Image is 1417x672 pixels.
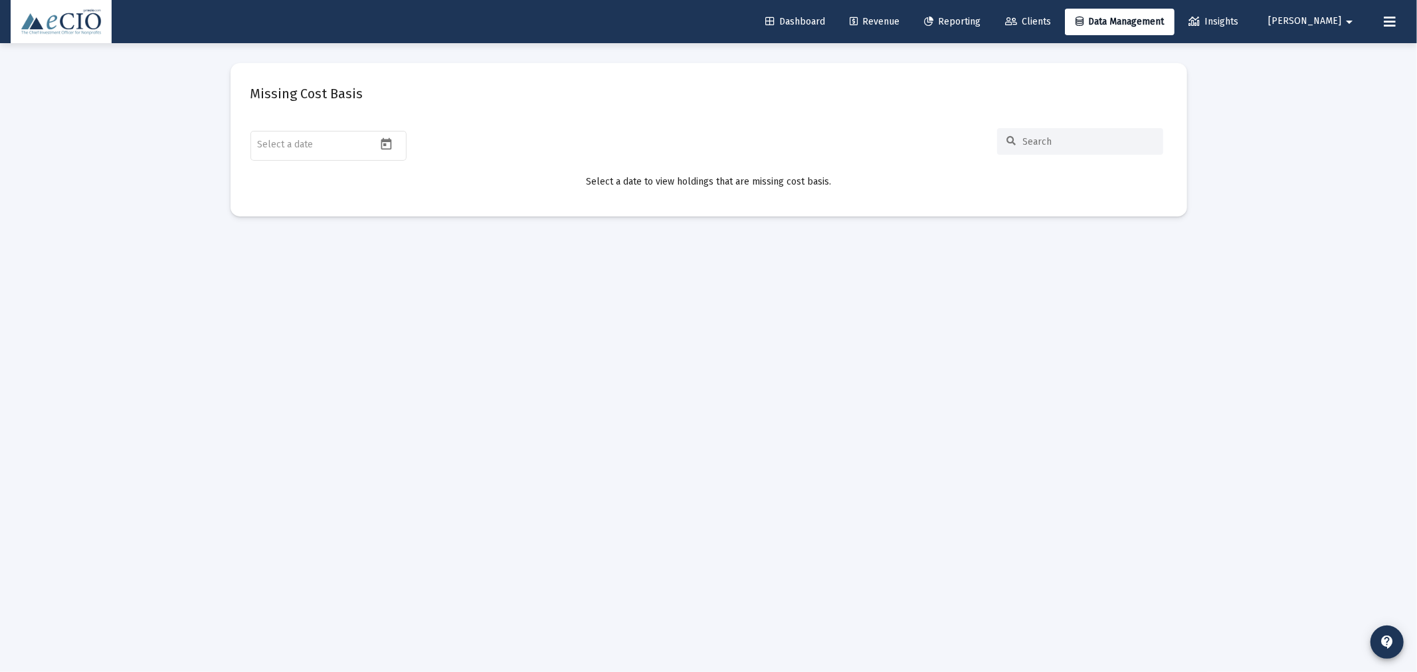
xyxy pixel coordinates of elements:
[1252,8,1373,35] button: [PERSON_NAME]
[1023,136,1153,147] input: Search
[924,16,981,27] span: Reporting
[1188,16,1238,27] span: Insights
[913,9,991,35] a: Reporting
[250,175,1167,189] p: Select a date to view holdings that are missing cost basis.
[1065,9,1175,35] a: Data Management
[250,83,363,104] h2: Missing Cost Basis
[1076,16,1164,27] span: Data Management
[765,16,825,27] span: Dashboard
[21,9,102,35] img: Dashboard
[755,9,836,35] a: Dashboard
[1379,634,1395,650] mat-icon: contact_support
[257,139,377,150] input: Select a date
[1005,16,1051,27] span: Clients
[1341,9,1357,35] mat-icon: arrow_drop_down
[839,9,910,35] a: Revenue
[377,134,396,153] button: Open calendar
[994,9,1062,35] a: Clients
[1178,9,1249,35] a: Insights
[850,16,899,27] span: Revenue
[1268,16,1341,27] span: [PERSON_NAME]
